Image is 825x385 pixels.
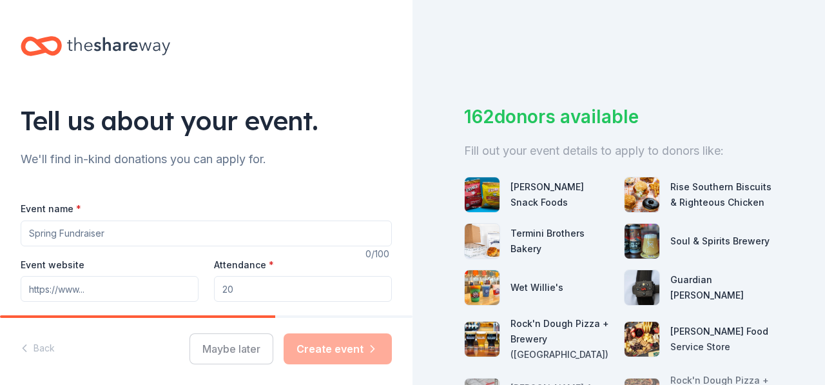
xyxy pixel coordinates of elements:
[625,224,659,259] img: photo for Soul & Spirits Brewery
[464,103,773,130] div: 162 donors available
[670,272,773,303] div: Guardian [PERSON_NAME]
[21,259,84,271] label: Event website
[670,233,770,249] div: Soul & Spirits Brewery
[21,149,392,170] div: We'll find in-kind donations you can apply for.
[214,314,261,327] label: ZIP code
[465,322,500,357] img: photo for Rock'n Dough Pizza + Brewery (Orleans Station)
[464,141,773,161] div: Fill out your event details to apply to donors like:
[465,177,500,212] img: photo for Brim's Snack Foods
[625,177,659,212] img: photo for Rise Southern Biscuits & Righteous Chicken
[510,226,614,257] div: Termini Brothers Bakery
[214,276,392,302] input: 20
[21,103,392,139] div: Tell us about your event.
[365,246,392,262] div: 0 /100
[214,259,274,271] label: Attendance
[625,322,659,357] img: photo for Gordon Food Service Store
[21,314,199,327] label: Date
[625,270,659,305] img: photo for Guardian Angel Device
[465,224,500,259] img: photo for Termini Brothers Bakery
[21,221,392,246] input: Spring Fundraiser
[21,276,199,302] input: https://www...
[510,316,614,362] div: Rock'n Dough Pizza + Brewery ([GEOGRAPHIC_DATA])
[510,179,614,210] div: [PERSON_NAME] Snack Foods
[670,324,773,355] div: [PERSON_NAME] Food Service Store
[670,179,773,210] div: Rise Southern Biscuits & Righteous Chicken
[510,280,563,295] div: Wet Willie's
[21,202,81,215] label: Event name
[465,270,500,305] img: photo for Wet Willie's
